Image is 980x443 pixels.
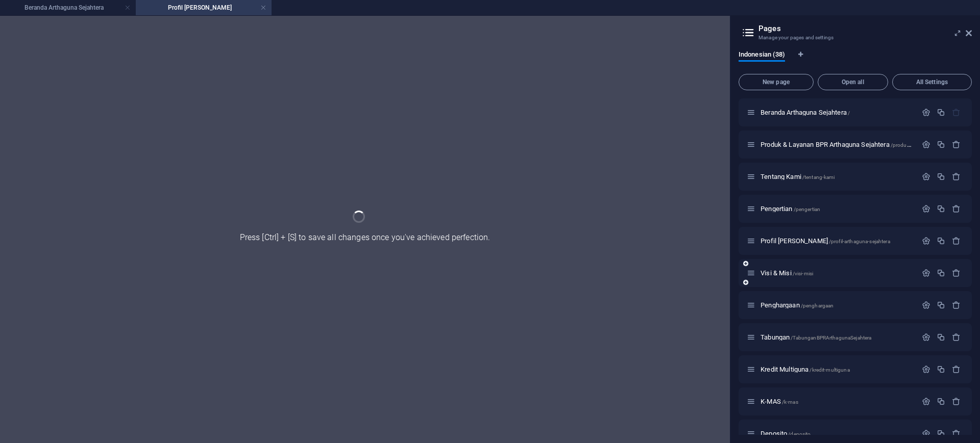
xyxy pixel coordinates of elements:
span: Click to open page [761,366,850,373]
div: Settings [922,108,930,117]
h4: Profil [PERSON_NAME] [136,2,272,13]
h3: Manage your pages and settings [758,33,951,42]
span: Visi & Misi [761,269,813,277]
div: Settings [922,365,930,374]
span: /kredit-multiguna [810,367,849,373]
div: Profil [PERSON_NAME]/profil-arthaguna-sejahtera [757,238,917,244]
span: / [848,110,850,116]
div: Settings [922,172,930,181]
div: Remove [952,237,961,245]
div: Duplicate [937,333,945,342]
span: Click to open page [761,205,820,213]
div: Duplicate [937,204,945,213]
span: New page [743,79,809,85]
div: Settings [922,269,930,277]
div: Visi & Misi/visi-misi [757,270,917,276]
div: Remove [952,204,961,213]
div: Tentang Kami/tentang-kami [757,173,917,180]
div: Settings [922,237,930,245]
span: Click to open page [761,333,871,341]
div: Duplicate [937,172,945,181]
div: Duplicate [937,140,945,149]
button: All Settings [892,74,972,90]
div: Remove [952,301,961,309]
span: /TabunganBPRArthagunaSejahtera [791,335,871,341]
div: Language Tabs [739,50,972,70]
span: Penghargaan [761,301,834,309]
span: Click to open page [761,237,890,245]
div: Produk & Layanan BPR Arthaguna Sejahtera/produk-layanan-bpr-arthaguna-sejahtera [757,141,917,148]
div: Duplicate [937,301,945,309]
div: Remove [952,172,961,181]
span: /pengertian [794,206,821,212]
span: /penghargaan [801,303,834,308]
div: K-MAS/k-mas [757,398,917,405]
button: Open all [818,74,888,90]
div: Pengertian/pengertian [757,205,917,212]
div: Remove [952,397,961,406]
span: Indonesian (38) [739,48,785,63]
h2: Pages [758,24,972,33]
span: /profil-arthaguna-sejahtera [829,239,890,244]
div: Duplicate [937,269,945,277]
div: Settings [922,301,930,309]
span: Click to open page [761,430,811,437]
div: Settings [922,333,930,342]
div: Settings [922,140,930,149]
div: Remove [952,429,961,438]
div: Deposito/deposito [757,430,917,437]
div: Remove [952,365,961,374]
div: Remove [952,333,961,342]
div: Settings [922,204,930,213]
span: /deposito [788,431,811,437]
button: New page [739,74,814,90]
div: Duplicate [937,108,945,117]
span: /k-mas [782,399,798,405]
div: Duplicate [937,237,945,245]
span: /visi-misi [793,271,813,276]
span: /tentang-kami [802,174,835,180]
span: All Settings [897,79,967,85]
div: Remove [952,269,961,277]
div: Settings [922,397,930,406]
div: Kredit Multiguna/kredit-multiguna [757,366,917,373]
div: Duplicate [937,429,945,438]
div: Settings [922,429,930,438]
span: Click to open page [761,173,835,180]
div: Tabungan/TabunganBPRArthagunaSejahtera [757,334,917,341]
div: The startpage cannot be deleted [952,108,961,117]
span: Click to open page [761,109,850,116]
div: Duplicate [937,365,945,374]
div: Remove [952,140,961,149]
div: Duplicate [937,397,945,406]
span: Open all [822,79,884,85]
div: Beranda Arthaguna Sejahtera/ [757,109,917,116]
span: Click to open page [761,398,798,405]
div: Penghargaan/penghargaan [757,302,917,308]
